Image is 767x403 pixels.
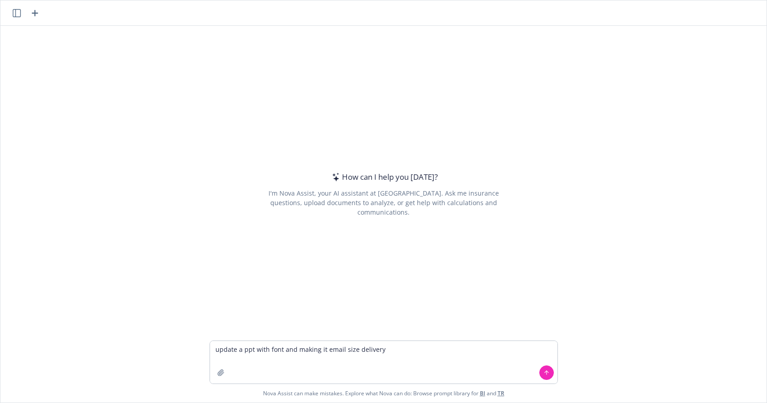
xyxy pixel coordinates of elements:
div: How can I help you [DATE]? [329,171,438,183]
div: I'm Nova Assist, your AI assistant at [GEOGRAPHIC_DATA]. Ask me insurance questions, upload docum... [256,188,511,217]
textarea: update a ppt with font and making it email size delivery [210,341,557,384]
span: Nova Assist can make mistakes. Explore what Nova can do: Browse prompt library for and [4,384,763,403]
a: TR [498,389,504,397]
a: BI [480,389,485,397]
